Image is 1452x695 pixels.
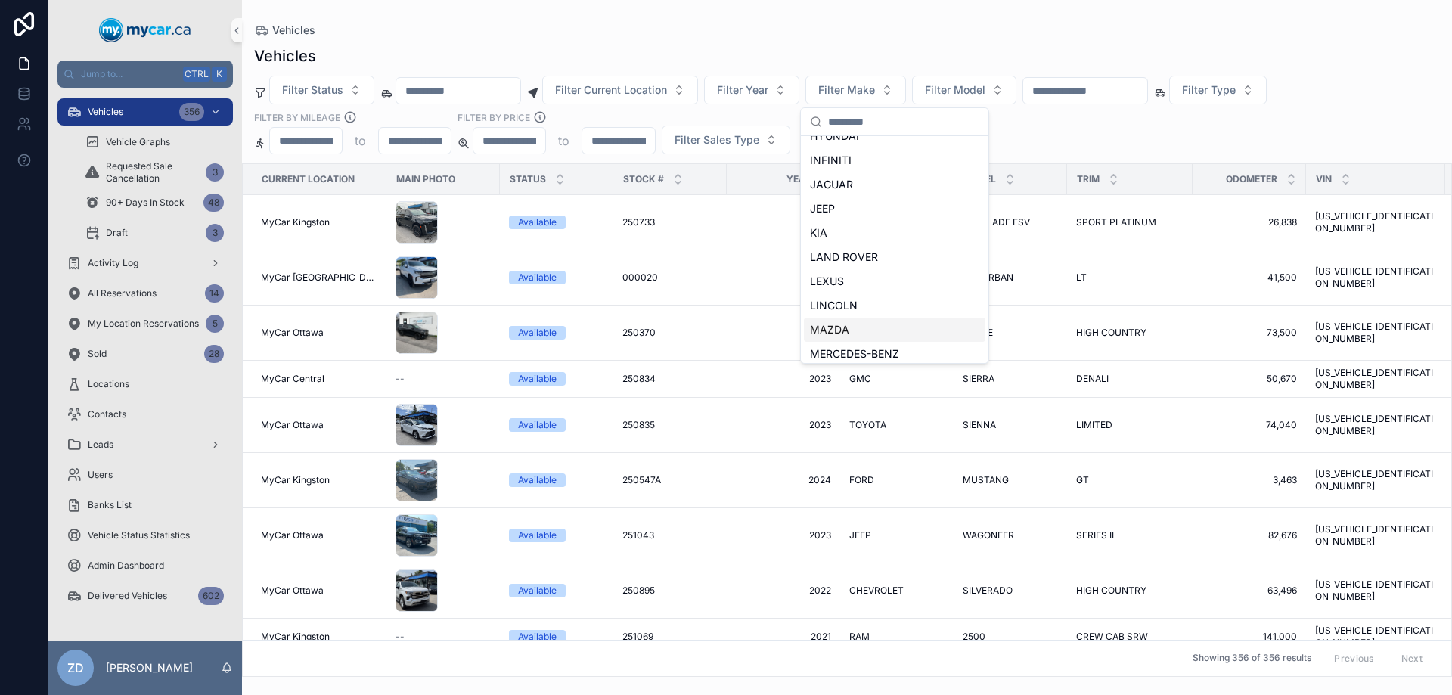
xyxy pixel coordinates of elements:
[261,631,330,643] span: MyCar Kingston
[183,67,210,82] span: Ctrl
[1315,367,1436,391] a: [US_VEHICLE_IDENTIFICATION_NUMBER]
[88,469,113,481] span: Users
[849,373,871,385] span: GMC
[76,189,233,216] a: 90+ Days In Stock48
[622,216,718,228] a: 250733
[88,348,107,360] span: Sold
[179,103,204,121] div: 356
[1315,523,1436,548] a: [US_VEHICLE_IDENTIFICATION_NUMBER]
[76,159,233,186] a: Requested Sale Cancellation3
[925,82,985,98] span: Filter Model
[622,419,718,431] a: 250835
[1076,271,1087,284] span: LT
[205,284,224,303] div: 14
[849,419,945,431] a: TOYOTA
[1202,373,1297,385] span: 50,670
[1076,474,1089,486] span: GT
[518,418,557,432] div: Available
[963,419,996,431] span: SIENNA
[786,173,811,185] span: Year
[254,45,316,67] h1: Vehicles
[1202,271,1297,284] a: 41,500
[518,584,557,597] div: Available
[622,585,718,597] a: 250895
[261,327,377,339] a: MyCar Ottawa
[963,585,1013,597] span: SILVERADO
[810,201,835,216] span: JEEP
[1202,529,1297,541] span: 82,676
[1076,631,1148,643] span: CREW CAB SRW
[736,529,831,541] a: 2023
[717,82,768,98] span: Filter Year
[622,327,656,339] span: 250370
[810,322,849,337] span: MAZDA
[801,136,988,363] div: Suggestions
[849,373,945,385] a: GMC
[57,552,233,579] a: Admin Dashboard
[396,373,491,385] a: --
[261,529,377,541] a: MyCar Ottawa
[736,585,831,597] a: 2022
[509,630,604,644] a: Available
[355,132,366,150] p: to
[282,82,343,98] span: Filter Status
[1076,216,1184,228] a: SPORT PLATINUM
[57,401,233,428] a: Contacts
[57,340,233,368] a: Sold28
[262,173,355,185] span: Current Location
[622,585,655,597] span: 250895
[1076,529,1184,541] a: SERIES II
[1169,76,1267,104] button: Select Button
[1076,585,1146,597] span: HIGH COUNTRY
[1315,579,1436,603] a: [US_VEHICLE_IDENTIFICATION_NUMBER]
[963,585,1058,597] a: SILVERADO
[622,631,718,643] a: 251069
[1315,625,1436,649] a: [US_VEHICLE_IDENTIFICATION_NUMBER]
[88,408,126,420] span: Contacts
[662,126,790,154] button: Select Button
[57,492,233,519] a: Banks List
[261,631,377,643] a: MyCar Kingston
[1076,327,1184,339] a: HIGH COUNTRY
[1202,631,1297,643] a: 141,000
[57,371,233,398] a: Locations
[736,474,831,486] span: 2024
[509,473,604,487] a: Available
[810,298,858,313] span: LINCOLN
[622,271,658,284] span: 000020
[198,587,224,605] div: 602
[509,418,604,432] a: Available
[88,529,190,541] span: Vehicle Status Statistics
[106,660,193,675] p: [PERSON_NAME]
[261,585,324,597] span: MyCar Ottawa
[57,431,233,458] a: Leads
[254,23,315,38] a: Vehicles
[1315,321,1436,345] a: [US_VEHICLE_IDENTIFICATION_NUMBER]
[88,499,132,511] span: Banks List
[261,474,330,486] span: MyCar Kingston
[1315,413,1436,437] a: [US_VEHICLE_IDENTIFICATION_NUMBER]
[99,18,191,42] img: App logo
[518,271,557,284] div: Available
[213,68,225,80] span: K
[849,474,945,486] a: FORD
[963,373,994,385] span: SIERRA
[963,474,1009,486] span: MUSTANG
[261,373,377,385] a: MyCar Central
[622,327,718,339] a: 250370
[810,177,853,192] span: JAGUAR
[622,373,718,385] a: 250834
[912,76,1016,104] button: Select Button
[542,76,698,104] button: Select Button
[704,76,799,104] button: Select Button
[849,585,904,597] span: CHEVROLET
[622,529,718,541] a: 251043
[509,271,604,284] a: Available
[736,373,831,385] a: 2023
[963,216,1058,228] a: ESCALADE ESV
[810,129,859,144] span: HYUNDAI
